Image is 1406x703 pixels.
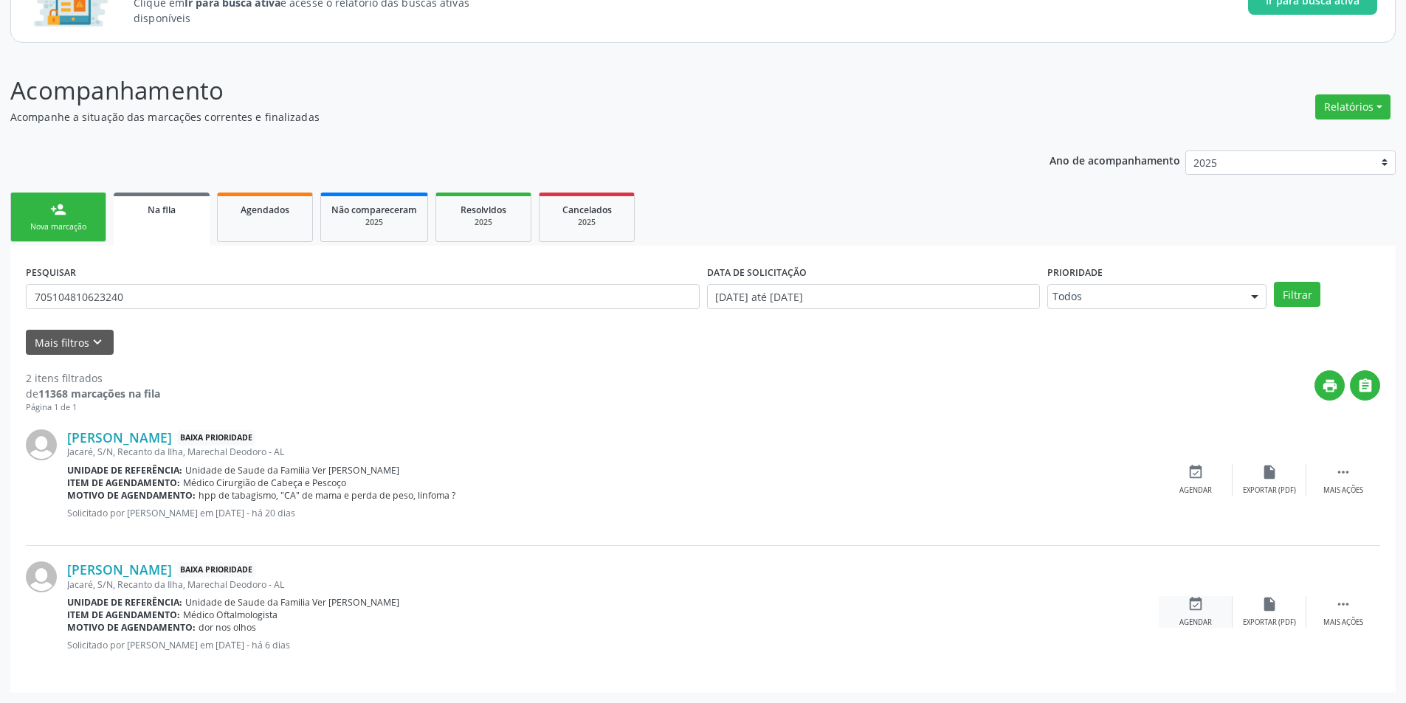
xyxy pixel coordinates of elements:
[1274,282,1320,307] button: Filtrar
[331,217,417,228] div: 2025
[67,429,172,446] a: [PERSON_NAME]
[1335,464,1351,480] i: 
[185,596,399,609] span: Unidade de Saude da Familia Ver [PERSON_NAME]
[67,639,1159,651] p: Solicitado por [PERSON_NAME] em [DATE] - há 6 dias
[185,464,399,477] span: Unidade de Saude da Familia Ver [PERSON_NAME]
[21,221,95,232] div: Nova marcação
[1261,596,1278,612] i: insert_drive_file
[1261,464,1278,480] i: insert_drive_file
[1050,150,1180,169] p: Ano de acompanhamento
[10,72,980,109] p: Acompanhamento
[50,201,66,218] div: person_add
[1350,370,1380,401] button: 
[1179,485,1212,496] div: Agendar
[461,204,506,216] span: Resolvidos
[26,386,160,401] div: de
[1052,289,1236,304] span: Todos
[183,477,346,489] span: Médico Cirurgião de Cabeça e Pescoço
[1323,617,1363,628] div: Mais ações
[67,578,1159,591] div: Jacaré, S/N, Recanto da Ilha, Marechal Deodoro - AL
[199,621,256,634] span: dor nos olhos
[67,596,182,609] b: Unidade de referência:
[331,204,417,216] span: Não compareceram
[550,217,624,228] div: 2025
[1322,378,1338,394] i: print
[1314,370,1345,401] button: print
[67,446,1159,458] div: Jacaré, S/N, Recanto da Ilha, Marechal Deodoro - AL
[67,489,196,502] b: Motivo de agendamento:
[562,204,612,216] span: Cancelados
[148,204,176,216] span: Na fila
[1188,596,1204,612] i: event_available
[26,370,160,386] div: 2 itens filtrados
[447,217,520,228] div: 2025
[38,387,160,401] strong: 11368 marcações na fila
[1323,485,1363,496] div: Mais ações
[26,429,57,460] img: img
[707,284,1040,309] input: Selecione um intervalo
[67,609,180,621] b: Item de agendamento:
[26,284,700,309] input: Nome, CNS
[67,507,1159,519] p: Solicitado por [PERSON_NAME] em [DATE] - há 20 dias
[26,561,57,592] img: img
[1188,464,1204,480] i: event_available
[26,330,114,356] button: Mais filtroskeyboard_arrow_down
[1357,378,1374,394] i: 
[10,109,980,125] p: Acompanhe a situação das marcações correntes e finalizadas
[177,562,255,578] span: Baixa Prioridade
[1243,617,1296,628] div: Exportar (PDF)
[67,561,172,578] a: [PERSON_NAME]
[241,204,289,216] span: Agendados
[67,464,182,477] b: Unidade de referência:
[707,261,807,284] label: DATA DE SOLICITAÇÃO
[1315,94,1391,120] button: Relatórios
[26,401,160,414] div: Página 1 de 1
[177,430,255,446] span: Baixa Prioridade
[67,477,180,489] b: Item de agendamento:
[1047,261,1103,284] label: Prioridade
[1179,617,1212,628] div: Agendar
[183,609,278,621] span: Médico Oftalmologista
[1243,485,1296,496] div: Exportar (PDF)
[89,334,106,350] i: keyboard_arrow_down
[1335,596,1351,612] i: 
[26,261,76,284] label: PESQUISAR
[199,489,455,502] span: hpp de tabagismo, "CA" de mama e perda de peso, linfoma ?
[67,621,196,634] b: Motivo de agendamento:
